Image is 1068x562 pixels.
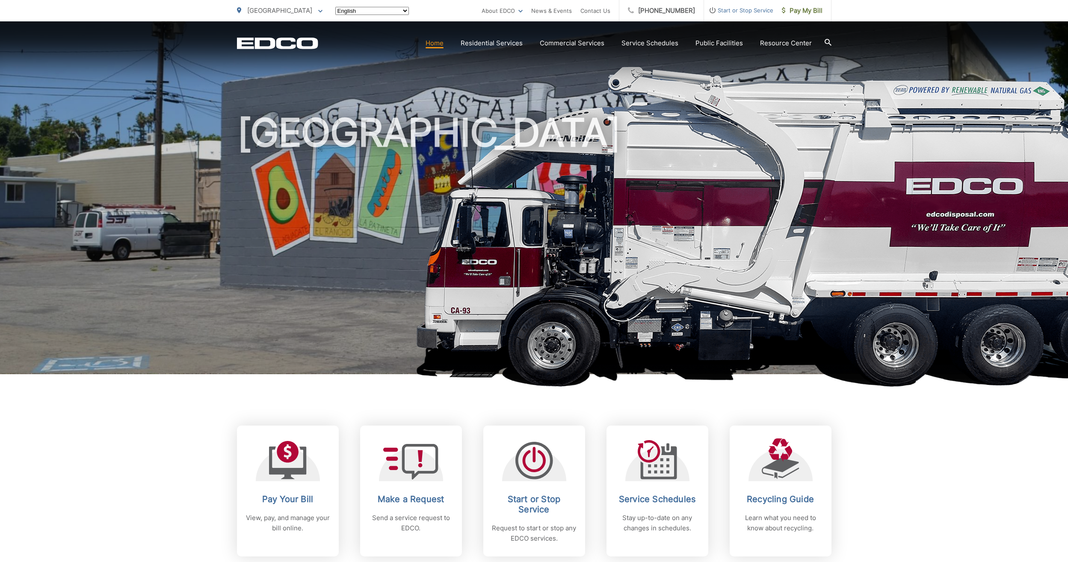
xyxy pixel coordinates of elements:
[426,38,444,48] a: Home
[782,6,822,16] span: Pay My Bill
[606,426,708,556] a: Service Schedules Stay up-to-date on any changes in schedules.
[615,513,700,533] p: Stay up-to-date on any changes in schedules.
[237,111,831,382] h1: [GEOGRAPHIC_DATA]
[738,494,823,504] h2: Recycling Guide
[246,494,330,504] h2: Pay Your Bill
[360,426,462,556] a: Make a Request Send a service request to EDCO.
[760,38,812,48] a: Resource Center
[461,38,523,48] a: Residential Services
[369,494,453,504] h2: Make a Request
[695,38,743,48] a: Public Facilities
[335,7,409,15] select: Select a language
[580,6,610,16] a: Contact Us
[247,6,312,15] span: [GEOGRAPHIC_DATA]
[738,513,823,533] p: Learn what you need to know about recycling.
[730,426,831,556] a: Recycling Guide Learn what you need to know about recycling.
[237,37,318,49] a: EDCD logo. Return to the homepage.
[369,513,453,533] p: Send a service request to EDCO.
[615,494,700,504] h2: Service Schedules
[492,494,577,515] h2: Start or Stop Service
[540,38,604,48] a: Commercial Services
[621,38,678,48] a: Service Schedules
[237,426,339,556] a: Pay Your Bill View, pay, and manage your bill online.
[531,6,572,16] a: News & Events
[492,523,577,544] p: Request to start or stop any EDCO services.
[246,513,330,533] p: View, pay, and manage your bill online.
[482,6,523,16] a: About EDCO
